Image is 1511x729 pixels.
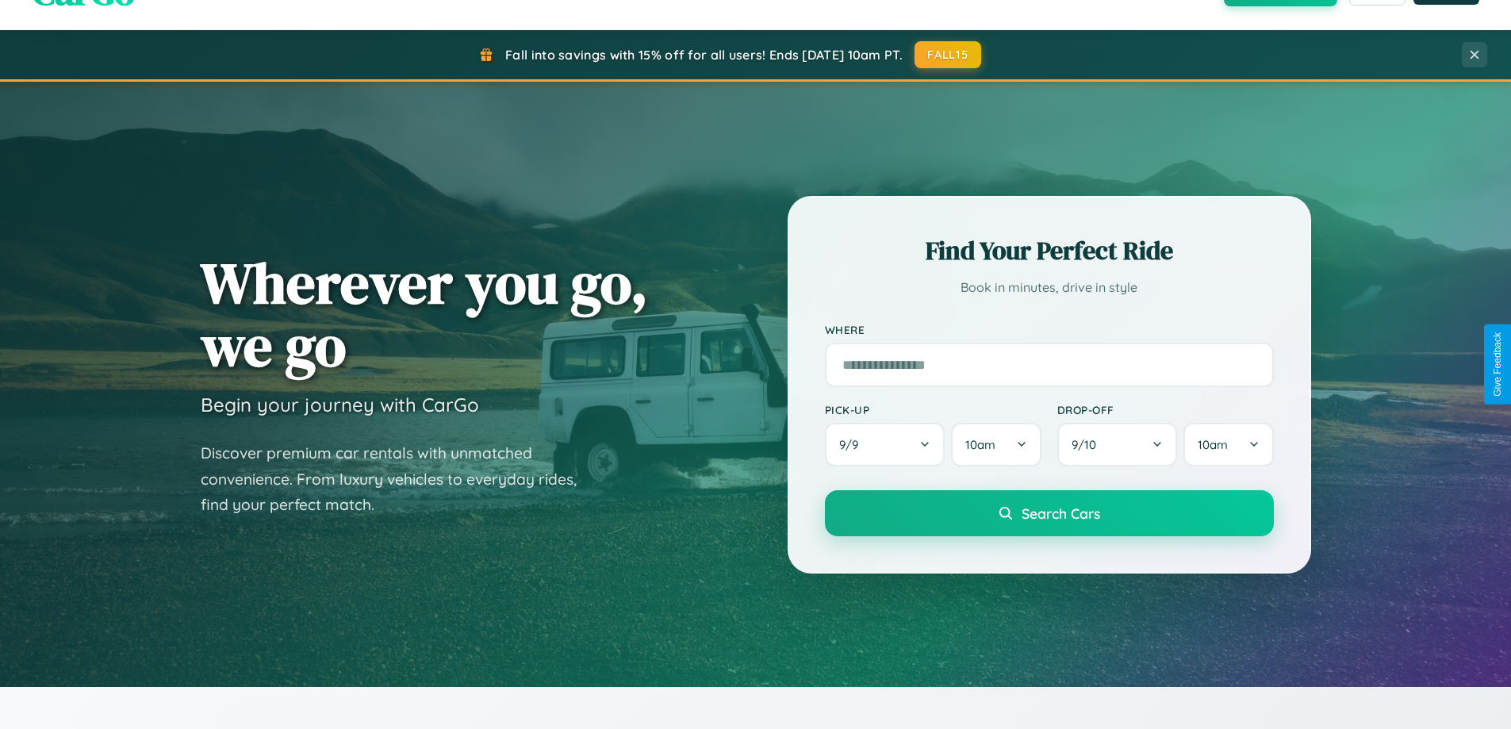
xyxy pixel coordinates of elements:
button: Search Cars [825,490,1274,536]
button: 9/9 [825,423,945,466]
label: Pick-up [825,403,1041,416]
span: Search Cars [1022,505,1100,522]
button: FALL15 [915,41,981,68]
h3: Begin your journey with CarGo [201,393,479,416]
p: Book in minutes, drive in style [825,276,1274,299]
h2: Find Your Perfect Ride [825,233,1274,268]
button: 10am [1183,423,1273,466]
button: 9/10 [1057,423,1178,466]
p: Discover premium car rentals with unmatched convenience. From luxury vehicles to everyday rides, ... [201,440,597,518]
label: Where [825,323,1274,336]
label: Drop-off [1057,403,1274,416]
h1: Wherever you go, we go [201,251,648,377]
button: 10am [951,423,1041,466]
span: 9 / 9 [839,437,866,452]
span: 9 / 10 [1072,437,1104,452]
span: 10am [1198,437,1228,452]
span: Fall into savings with 15% off for all users! Ends [DATE] 10am PT. [505,47,903,63]
div: Give Feedback [1492,332,1503,397]
span: 10am [965,437,995,452]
